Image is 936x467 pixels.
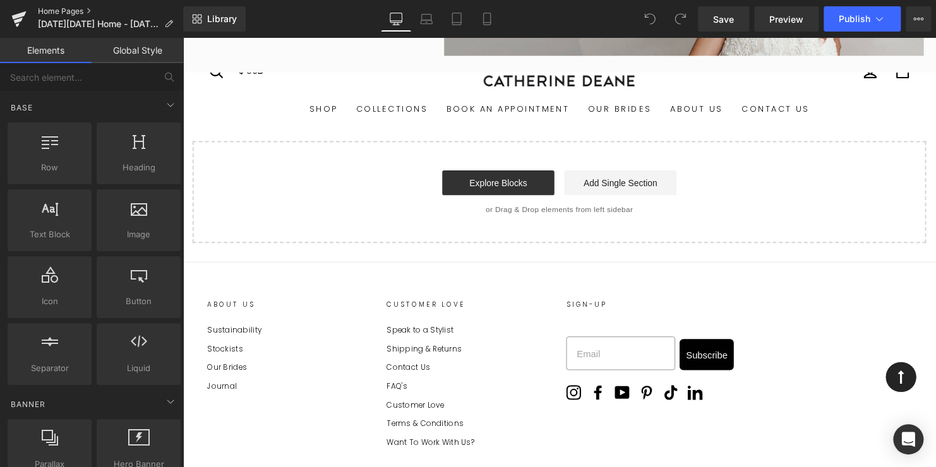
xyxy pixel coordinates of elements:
[769,13,803,26] span: Preview
[11,362,88,375] span: Separator
[207,288,275,305] a: Speak to a Stylist
[754,6,819,32] a: Preview
[713,13,734,26] span: Save
[9,398,47,410] span: Banner
[504,305,559,337] button: Subscribe
[411,6,441,32] a: Laptop
[100,161,177,174] span: Heading
[11,295,88,308] span: Icon
[387,134,501,160] a: Add Single Section
[263,134,377,160] a: Explore Blocks
[207,402,296,419] a: Want To Work With Us?
[100,228,177,241] span: Image
[893,424,923,454] div: Open Intercom Messenger
[207,383,285,400] a: Terms & Conditions
[472,6,502,32] a: Mobile
[207,307,283,324] a: Shipping & Returns
[9,102,34,114] span: Base
[207,364,266,381] a: Customer Love
[389,266,563,276] p: Sign-Up
[207,326,251,343] a: Contact Us
[100,362,177,375] span: Liquid
[92,38,183,63] a: Global Style
[637,6,663,32] button: Undo
[207,266,375,276] p: Customer Love
[824,6,901,32] button: Publish
[25,345,55,362] a: Journal
[183,6,246,32] a: New Library
[25,288,80,305] a: Sustainability
[25,326,66,343] a: Our Brides
[38,19,159,29] span: [DATE][DATE] Home - [DATE] 13:38:35
[100,295,177,308] span: Button
[906,6,931,32] button: More
[381,6,411,32] a: Desktop
[839,14,870,24] span: Publish
[11,228,88,241] span: Text Block
[38,6,183,16] a: Home Pages
[25,307,61,324] a: Stockists
[668,6,693,32] button: Redo
[30,170,734,179] p: or Drag & Drop elements from left sidebar
[25,266,193,276] p: About Us
[11,161,88,174] span: Row
[207,345,228,362] a: FAQ's
[389,303,500,337] input: Email
[207,13,237,25] span: Library
[441,6,472,32] a: Tablet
